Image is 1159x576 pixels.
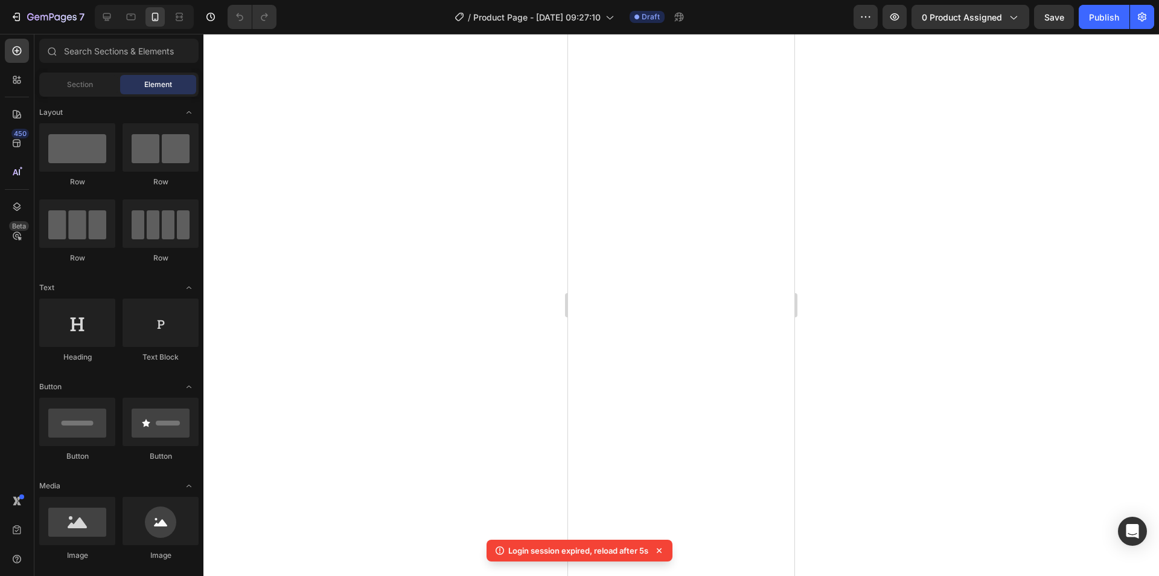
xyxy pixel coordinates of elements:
[179,377,199,396] span: Toggle open
[39,176,115,187] div: Row
[123,550,199,561] div: Image
[179,278,199,297] span: Toggle open
[123,253,199,264] div: Row
[642,11,660,22] span: Draft
[9,221,29,231] div: Beta
[179,476,199,496] span: Toggle open
[508,545,648,557] p: Login session expired, reload after 5s
[39,481,60,491] span: Media
[5,5,90,29] button: 7
[473,11,601,24] span: Product Page - [DATE] 09:27:10
[1079,5,1129,29] button: Publish
[39,253,115,264] div: Row
[144,79,172,90] span: Element
[39,352,115,363] div: Heading
[922,11,1002,24] span: 0 product assigned
[39,107,63,118] span: Layout
[39,550,115,561] div: Image
[39,451,115,462] div: Button
[468,11,471,24] span: /
[39,381,62,392] span: Button
[179,103,199,122] span: Toggle open
[228,5,276,29] div: Undo/Redo
[1118,517,1147,546] div: Open Intercom Messenger
[123,352,199,363] div: Text Block
[1089,11,1119,24] div: Publish
[39,39,199,63] input: Search Sections & Elements
[39,282,54,293] span: Text
[1044,12,1064,22] span: Save
[1034,5,1074,29] button: Save
[912,5,1029,29] button: 0 product assigned
[11,129,29,138] div: 450
[123,451,199,462] div: Button
[79,10,85,24] p: 7
[67,79,93,90] span: Section
[123,176,199,187] div: Row
[568,34,794,576] iframe: Design area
